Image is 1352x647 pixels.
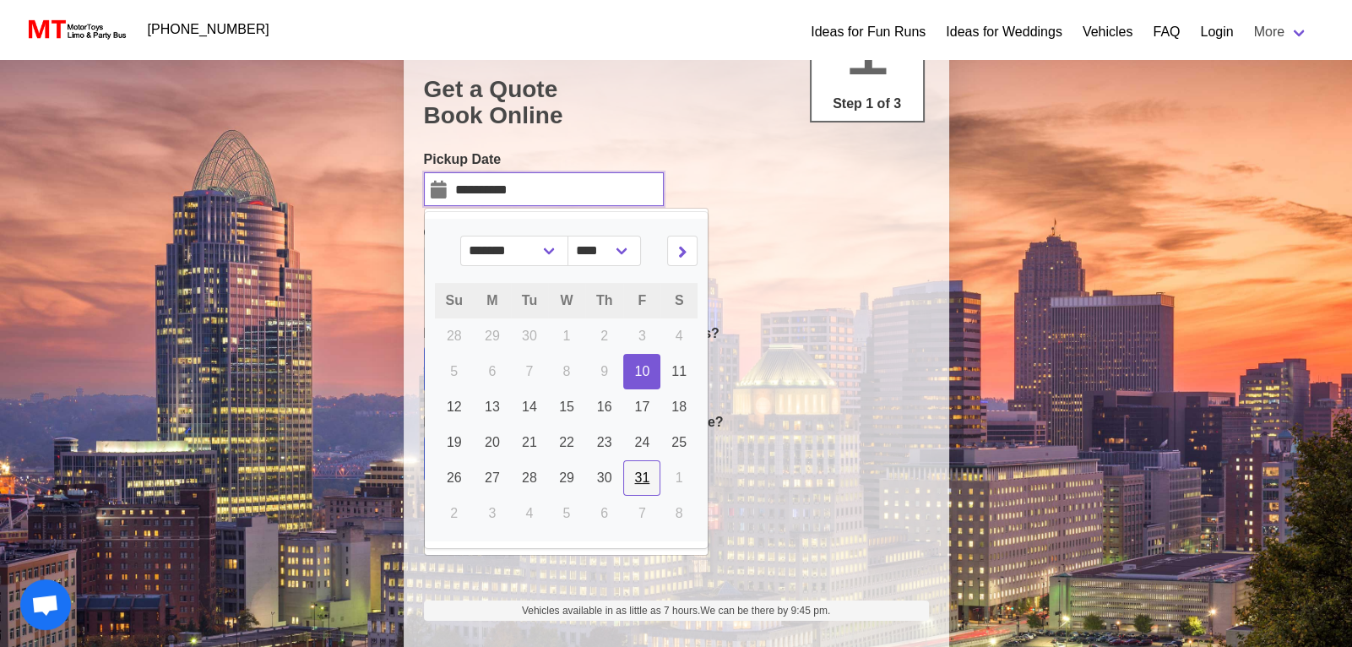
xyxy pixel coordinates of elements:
[485,435,500,449] span: 20
[638,293,646,307] span: F
[447,470,462,485] span: 26
[671,400,687,414] span: 18
[676,506,683,520] span: 8
[638,506,646,520] span: 7
[946,22,1062,42] a: Ideas for Weddings
[525,506,533,520] span: 4
[474,389,511,425] a: 13
[634,470,649,485] span: 31
[24,18,128,41] img: MotorToys Logo
[424,150,664,170] label: Pickup Date
[474,425,511,460] a: 20
[563,506,571,520] span: 5
[623,389,660,425] a: 17
[138,13,280,46] a: [PHONE_NUMBER]
[486,293,497,307] span: M
[446,293,463,307] span: Su
[435,389,474,425] a: 12
[634,400,649,414] span: 17
[511,389,548,425] a: 14
[600,364,608,378] span: 9
[671,435,687,449] span: 25
[548,389,585,425] a: 15
[522,329,537,343] span: 30
[548,425,585,460] a: 22
[525,364,533,378] span: 7
[563,364,571,378] span: 8
[600,329,608,343] span: 2
[488,506,496,520] span: 3
[447,400,462,414] span: 12
[435,425,474,460] a: 19
[1083,22,1133,42] a: Vehicles
[450,364,458,378] span: 5
[600,506,608,520] span: 6
[818,94,916,114] p: Step 1 of 3
[596,293,613,307] span: Th
[447,435,462,449] span: 19
[597,435,612,449] span: 23
[660,354,698,389] a: 11
[424,76,929,129] h1: Get a Quote Book Online
[660,389,698,425] a: 18
[1153,22,1180,42] a: FAQ
[585,460,624,496] a: 30
[585,389,624,425] a: 16
[522,435,537,449] span: 21
[474,460,511,496] a: 27
[559,400,574,414] span: 15
[623,460,660,496] a: 31
[522,293,537,307] span: Tu
[522,470,537,485] span: 28
[623,425,660,460] a: 24
[676,329,683,343] span: 4
[634,364,649,378] span: 10
[676,470,683,485] span: 1
[511,460,548,496] a: 28
[559,470,574,485] span: 29
[597,470,612,485] span: 30
[20,579,71,630] div: Open chat
[511,425,548,460] a: 21
[485,400,500,414] span: 13
[634,435,649,449] span: 24
[450,506,458,520] span: 2
[485,470,500,485] span: 27
[563,329,571,343] span: 1
[811,22,926,42] a: Ideas for Fun Runs
[638,329,646,343] span: 3
[560,293,573,307] span: W
[623,354,660,389] a: 10
[1244,15,1318,49] a: More
[488,364,496,378] span: 6
[671,364,687,378] span: 11
[1200,22,1233,42] a: Login
[522,400,537,414] span: 14
[548,460,585,496] a: 29
[522,603,830,618] span: Vehicles available in as little as 7 hours.
[447,329,462,343] span: 28
[435,460,474,496] a: 26
[700,605,830,617] span: We can be there by 9:45 pm.
[485,329,500,343] span: 29
[675,293,684,307] span: S
[559,435,574,449] span: 22
[585,425,624,460] a: 23
[660,425,698,460] a: 25
[597,400,612,414] span: 16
